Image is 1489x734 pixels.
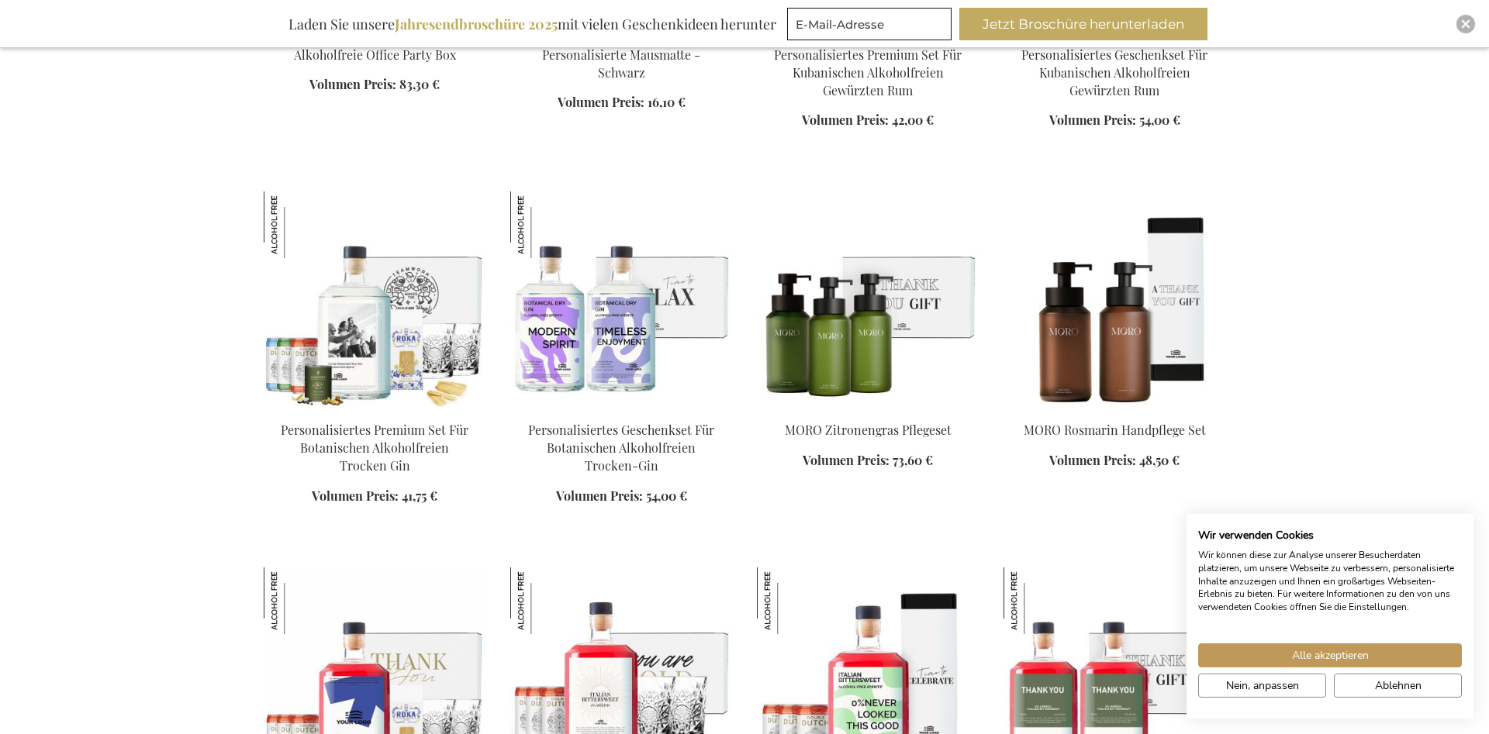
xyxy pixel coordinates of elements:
span: 83,30 € [399,76,440,92]
span: 41,75 € [402,488,437,504]
span: 73,60 € [893,452,933,468]
a: Volumen Preis: 42,00 € [802,112,934,129]
div: Close [1456,15,1475,33]
img: Personalisiertes Alkoholfreies Italienisches Bittersweet Set [757,567,824,634]
img: MORO Rosemary Handcare Set [1004,191,1225,408]
input: E-Mail-Adresse [787,8,952,40]
form: marketing offers and promotions [787,8,956,45]
span: Volumen Preis: [1049,452,1136,468]
img: Personalised Non-Alcoholic Botanical Dry Gin Duo Gift Set [510,191,732,408]
a: Personalised Non-Alcoholic Botanical Dry Gin Duo Gift Set Personalisiertes Geschenkset Für Botani... [510,402,732,417]
span: Volumen Preis: [312,488,399,504]
a: Volumen Preis: 83,30 € [309,76,440,94]
button: cookie Einstellungen anpassen [1198,674,1326,698]
span: Ablehnen [1375,677,1422,694]
a: Volumen Preis: 41,75 € [312,488,437,505]
a: Volumen Preis: 16,10 € [558,94,686,112]
img: MORO Lemongrass Care Set [757,191,979,408]
span: 54,00 € [646,488,687,504]
img: Personalisiertes Alkoholfreies Italienisches Bittersweet Geschenk [510,567,577,634]
span: Nein, anpassen [1226,677,1299,694]
a: MORO Lemongrass Care Set [757,402,979,417]
a: Volumen Preis: 73,60 € [803,452,933,470]
a: MORO Rosemary Handcare Set [1004,402,1225,417]
img: Personalisiertes Alkoholfreies Italienisches Bittersweet Duo-Geschenkset [1004,567,1070,634]
img: Personalisiertes Geschenkset Für Botanischen Alkoholfreien Trocken-Gin [510,191,577,258]
span: Volumen Preis: [803,452,890,468]
img: Personalisiertes Premium Set Für Botanischen Alkoholfreien Trocken Gin [264,191,330,258]
b: Jahresendbroschüre 2025 [395,15,558,33]
a: Alkoholfreie Office Party Box [294,47,456,63]
img: Personalisiertes Alkoholfreies Italienisches Bittersweet Premium Set [264,567,330,634]
span: Alle akzeptieren [1292,647,1369,663]
a: Personalisiertes Geschenkset Für Botanischen Alkoholfreien Trocken-Gin [528,422,714,474]
p: Wir können diese zur Analyse unserer Besucherdaten platzieren, um unsere Webseite zu verbessern, ... [1198,549,1462,614]
img: Personalised Non-Alcoholic Botanical Dry Gin Premium Set [264,191,485,408]
span: Volumen Preis: [556,488,643,504]
a: Volumen Preis: 54,00 € [1049,112,1180,129]
a: Personalisiertes Premium Set Für Botanischen Alkoholfreien Trocken Gin [281,422,468,474]
a: Personalised Non-Alcoholic Botanical Dry Gin Premium Set Personalisiertes Premium Set Für Botanis... [264,402,485,417]
a: MORO Zitronengras Pflegeset [785,422,952,438]
span: Volumen Preis: [1049,112,1136,128]
h2: Wir verwenden Cookies [1198,529,1462,543]
a: MORO Rosmarin Handpflege Set [1024,422,1206,438]
div: Laden Sie unsere mit vielen Geschenkideen herunter [282,8,783,40]
a: Personalisierte Mausmatte - Schwarz [542,47,700,81]
img: Close [1461,19,1470,29]
a: Personalisiertes Geschenkset Für Kubanischen Alkoholfreien Gewürzten Rum [1021,47,1207,98]
button: Akzeptieren Sie alle cookies [1198,643,1462,667]
span: 54,00 € [1139,112,1180,128]
span: 16,10 € [648,94,686,110]
span: Volumen Preis: [309,76,396,92]
a: Volumen Preis: 54,00 € [556,488,687,505]
span: 42,00 € [892,112,934,128]
span: Volumen Preis: [802,112,889,128]
a: Personalisiertes Premium Set Für Kubanischen Alkoholfreien Gewürzten Rum [774,47,962,98]
span: 48,50 € [1139,452,1180,468]
button: Alle verweigern cookies [1334,674,1462,698]
button: Jetzt Broschüre herunterladen [959,8,1207,40]
span: Volumen Preis: [558,94,644,110]
a: Volumen Preis: 48,50 € [1049,452,1180,470]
